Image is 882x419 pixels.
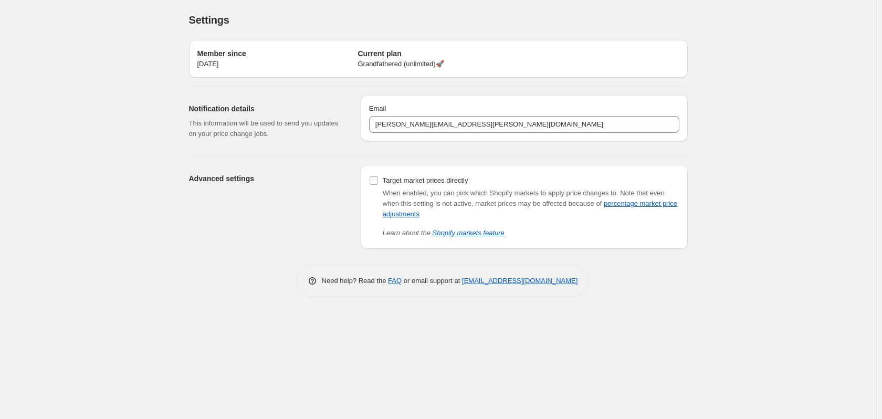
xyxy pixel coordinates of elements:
span: Need help? Read the [322,277,388,285]
a: Shopify markets feature [433,229,505,237]
h2: Current plan [358,48,518,59]
a: FAQ [388,277,402,285]
i: Learn about the [383,229,505,237]
span: Target market prices directly [383,176,468,184]
span: When enabled, you can pick which Shopify markets to apply price changes to. [383,189,618,197]
h2: Advanced settings [189,173,344,184]
p: [DATE] [197,59,358,69]
span: or email support at [402,277,462,285]
span: Email [369,104,386,112]
p: This information will be used to send you updates on your price change jobs. [189,118,344,139]
p: Grandfathered (unlimited) 🚀 [358,59,518,69]
span: Note that even when this setting is not active, market prices may be affected because of [383,189,677,218]
span: Settings [189,14,229,26]
a: [EMAIL_ADDRESS][DOMAIN_NAME] [462,277,577,285]
h2: Member since [197,48,358,59]
h2: Notification details [189,103,344,114]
